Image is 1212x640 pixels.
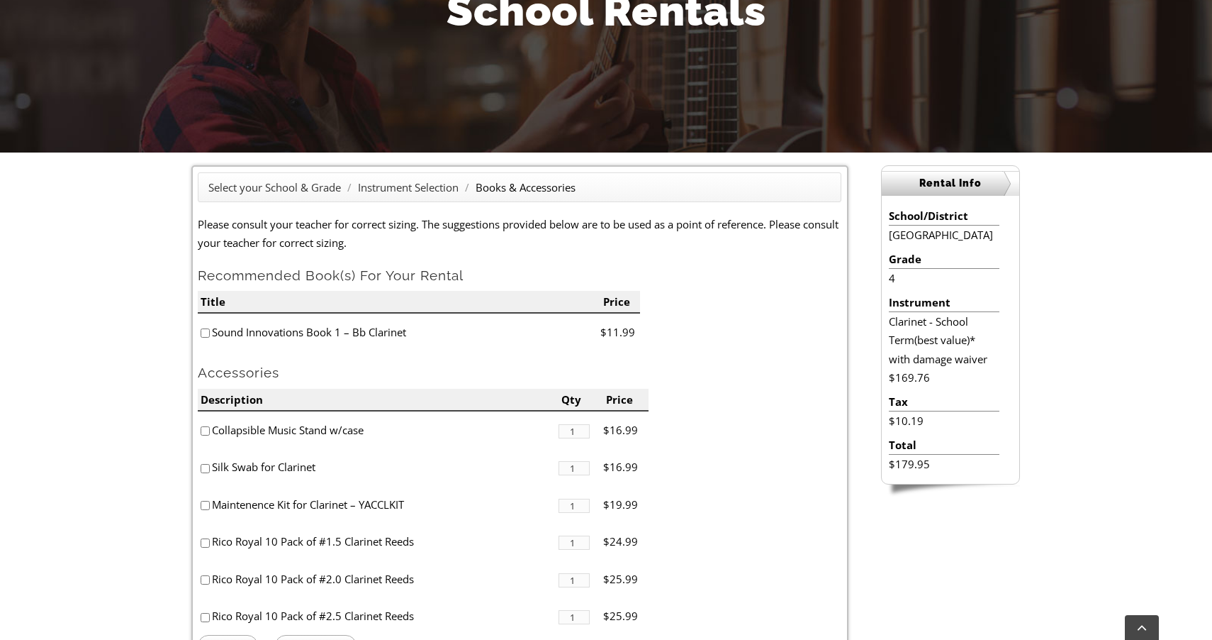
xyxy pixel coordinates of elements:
li: Sound Innovations Book 1 – Bb Clarinet [198,314,600,351]
li: Rico Royal 10 Pack of #2.5 Clarinet Reeds [198,597,558,635]
li: $179.95 [889,455,999,473]
h2: Accessories [198,364,841,382]
li: Rico Royal 10 Pack of #1.5 Clarinet Reeds [198,523,558,561]
li: Collapsible Music Stand w/case [198,412,558,449]
a: Instrument Selection [358,180,459,194]
li: Description [198,389,558,412]
li: $24.99 [603,523,649,561]
li: Silk Swab for Clarinet [198,448,558,486]
li: Price [600,291,641,314]
li: Qty [559,389,604,412]
li: $10.19 [889,412,999,430]
li: Books & Accessories [476,178,576,197]
span: / [461,180,473,194]
li: $16.99 [603,448,649,486]
li: 4 [889,269,999,287]
a: Select your School & Grade [208,180,341,194]
li: Maintenence Kit for Clarinet – YACCLKIT [198,486,558,524]
li: Rico Royal 10 Pack of #2.0 Clarinet Reeds [198,561,558,598]
li: Instrument [889,293,999,312]
li: Price [603,389,649,412]
li: [GEOGRAPHIC_DATA] [889,226,999,244]
img: sidebar-footer.png [881,485,1020,497]
p: Please consult your teacher for correct sizing. The suggestions provided below are to be used as ... [198,215,841,253]
h2: Recommended Book(s) For Your Rental [198,267,841,285]
li: Grade [889,250,999,269]
li: $25.99 [603,561,649,598]
li: $19.99 [603,486,649,524]
li: Title [198,291,600,314]
h2: Rental Info [882,171,1019,196]
span: / [344,180,355,194]
li: School/District [889,206,999,226]
li: Tax [889,392,999,412]
li: Total [889,436,999,455]
li: Clarinet - School Term(best value)* with damage waiver $169.76 [889,312,999,387]
li: $11.99 [600,314,641,351]
li: $25.99 [603,597,649,635]
li: $16.99 [603,412,649,449]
